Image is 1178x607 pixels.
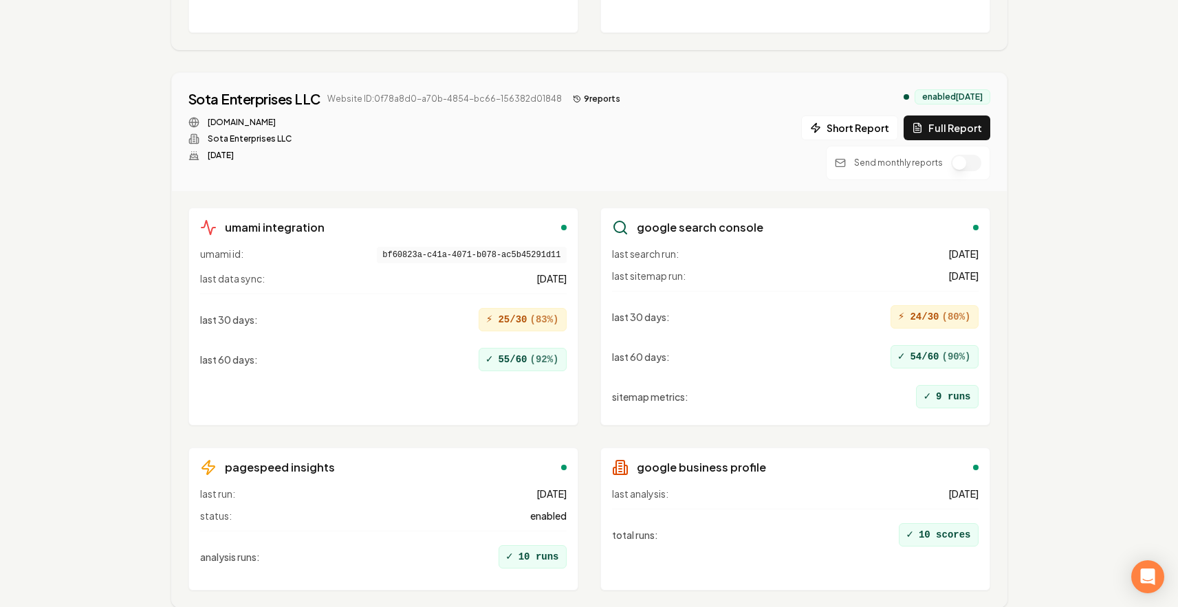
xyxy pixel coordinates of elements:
span: last 60 days : [612,350,670,364]
span: ( 80 %) [941,310,970,324]
button: 9reports [567,91,626,107]
h3: pagespeed insights [225,459,335,476]
div: Open Intercom Messenger [1131,560,1164,593]
span: [DATE] [948,269,979,283]
span: sitemap metrics : [612,390,688,404]
span: last data sync: [200,272,265,285]
div: 54/60 [891,345,979,368]
a: Sota Enterprises LLC [188,89,320,109]
div: enabled [DATE] [915,89,990,104]
span: ✓ [506,549,513,565]
div: 10 runs [499,545,566,569]
span: ( 90 %) [941,350,970,364]
div: 10 scores [899,523,978,547]
span: last run: [200,487,235,500]
div: enabled [561,225,567,230]
span: last sitemap run: [612,269,686,283]
div: enabled [973,225,979,230]
h3: google search console [637,219,763,236]
div: 9 runs [916,385,978,408]
span: ✓ [486,351,493,368]
span: bf60823a-c41a-4071-b078-ac5b45291d11 [377,247,566,263]
span: umami id: [200,247,243,263]
p: Send monthly reports [854,157,943,168]
button: Full Report [904,115,990,140]
span: ✓ [906,527,913,543]
span: ( 92 %) [530,353,558,366]
span: [DATE] [948,487,979,500]
span: last 30 days : [612,310,670,324]
div: 24/30 [891,305,979,329]
span: ( 83 %) [530,313,558,327]
span: analysis runs : [200,550,260,564]
span: last 30 days : [200,313,258,327]
div: enabled [561,465,567,470]
span: [DATE] [536,487,567,500]
span: ✓ [898,349,905,365]
div: enabled [973,465,979,470]
span: [DATE] [536,272,567,285]
span: status: [200,509,232,522]
div: 55/60 [479,348,567,371]
div: Website [188,117,626,128]
span: last analysis: [612,487,668,500]
div: 25/30 [479,308,567,331]
span: [DATE] [948,247,979,261]
span: enabled [530,509,567,522]
span: ⚡ [486,311,493,328]
span: last 60 days : [200,353,258,366]
div: analytics enabled [904,94,909,100]
span: total runs : [612,528,658,542]
span: last search run: [612,247,679,261]
span: Website ID: 0f78a8d0-a70b-4854-bc66-156382d01848 [327,93,562,104]
button: Short Report [801,115,898,140]
span: ✓ [924,388,930,405]
h3: google business profile [637,459,766,476]
a: [DOMAIN_NAME] [208,117,276,128]
span: ⚡ [898,309,905,325]
h3: umami integration [225,219,325,236]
